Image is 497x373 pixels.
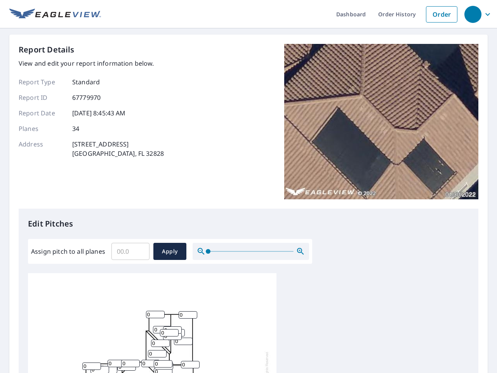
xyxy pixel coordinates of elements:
span: Apply [160,247,180,256]
label: Assign pitch to all planes [31,247,105,256]
img: EV Logo [9,9,101,20]
button: Apply [153,243,186,260]
p: Report Date [19,108,65,118]
p: 67779970 [72,93,101,102]
a: Order [426,6,457,23]
p: Planes [19,124,65,133]
p: View and edit your report information below. [19,59,164,68]
p: Address [19,139,65,158]
img: Top image [284,44,478,199]
p: [DATE] 8:45:43 AM [72,108,126,118]
p: Report Details [19,44,75,56]
p: Edit Pitches [28,218,469,230]
p: Standard [72,77,100,87]
p: Report Type [19,77,65,87]
p: Report ID [19,93,65,102]
p: [STREET_ADDRESS] [GEOGRAPHIC_DATA], FL 32828 [72,139,164,158]
input: 00.0 [111,241,149,262]
p: 34 [72,124,79,133]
